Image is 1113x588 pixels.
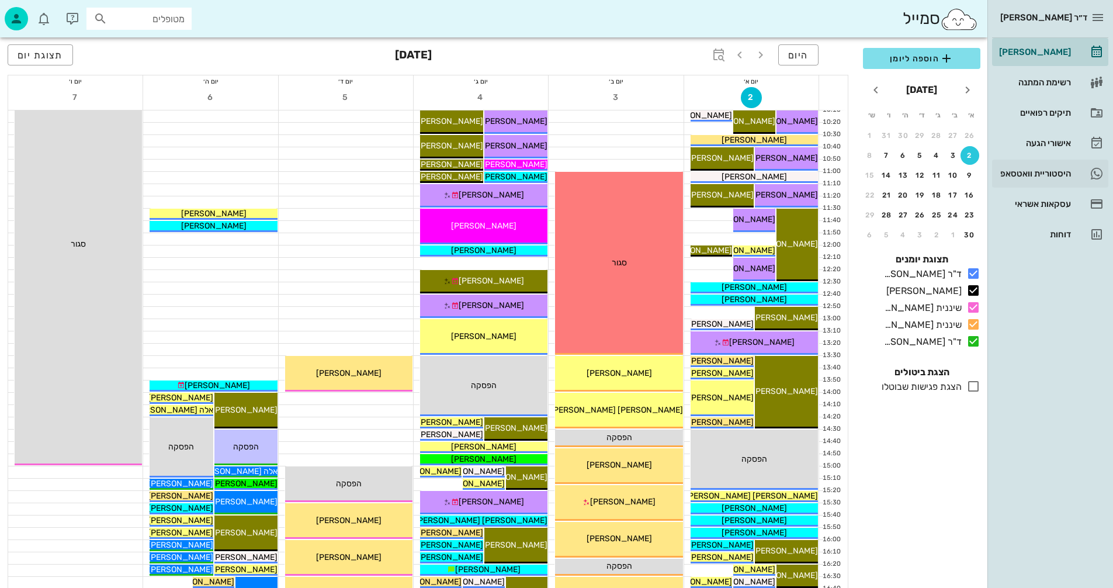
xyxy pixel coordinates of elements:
span: [PERSON_NAME] [148,540,213,550]
button: 24 [944,206,963,224]
button: 29 [911,126,930,145]
span: [PERSON_NAME] [212,528,278,538]
img: SmileCloud logo [940,8,978,31]
div: 15:50 [819,523,843,532]
div: 30 [894,132,913,140]
div: 13:40 [819,363,843,373]
button: 2 [927,226,946,244]
button: 30 [961,226,979,244]
span: [PERSON_NAME] [587,368,652,378]
span: [PERSON_NAME] [587,534,652,544]
span: [PERSON_NAME] [753,570,818,580]
span: [PERSON_NAME] [418,172,483,182]
div: 15:10 [819,473,843,483]
div: 12:30 [819,277,843,287]
span: [PERSON_NAME] [418,141,483,151]
span: [PERSON_NAME] [148,479,213,489]
a: היסטוריית וואטסאפ [992,160,1108,188]
span: סגור [71,239,86,249]
button: 1 [861,126,879,145]
span: [PERSON_NAME] [753,313,818,323]
button: 26 [911,206,930,224]
span: [PERSON_NAME] [753,190,818,200]
div: 8 [861,151,879,160]
span: [PERSON_NAME] [753,153,818,163]
div: 12:50 [819,302,843,312]
span: [PERSON_NAME] [688,319,754,329]
div: 6 [894,151,913,160]
div: יום ב׳ [549,75,683,87]
div: 26 [961,132,979,140]
th: ש׳ [864,105,879,125]
button: 21 [878,186,896,205]
span: [PERSON_NAME] [451,245,516,255]
div: 4 [894,231,913,239]
button: 22 [861,186,879,205]
span: [PERSON_NAME] [212,479,278,489]
h3: [DATE] [395,44,432,68]
button: 3 [911,226,930,244]
span: אלה [PERSON_NAME] [132,405,213,415]
span: [PERSON_NAME] [459,276,524,286]
div: 10:20 [819,117,843,127]
span: [PERSON_NAME] [722,503,787,513]
div: יום ו׳ [8,75,143,87]
div: 13:10 [819,326,843,336]
span: [PERSON_NAME] [482,423,547,433]
button: 4 [470,87,491,108]
span: [PERSON_NAME] [753,386,818,396]
div: 10:50 [819,154,843,164]
div: 11:10 [819,179,843,189]
span: [PERSON_NAME] [722,172,787,182]
button: 5 [911,146,930,165]
div: 27 [894,211,913,219]
span: תג [34,9,41,16]
div: 14:00 [819,388,843,397]
button: חודש הבא [865,79,886,101]
div: 19 [911,191,930,199]
div: ד"ר [PERSON_NAME] [879,267,962,281]
button: 4 [927,146,946,165]
span: [PERSON_NAME] [148,528,213,538]
span: ד״ר [PERSON_NAME] [1000,12,1087,23]
div: 27 [944,132,963,140]
button: 19 [911,186,930,205]
span: 2 [741,92,762,102]
button: 29 [861,206,879,224]
div: 12:00 [819,240,843,250]
th: ב׳ [947,105,962,125]
span: [PERSON_NAME] [148,565,213,575]
button: 13 [894,166,913,185]
div: 6 [861,231,879,239]
div: 12:20 [819,265,843,275]
div: 22 [861,191,879,199]
span: [PERSON_NAME] [688,356,754,366]
div: תיקים רפואיים [997,108,1071,117]
button: 15 [861,166,879,185]
a: עסקאות אשראי [992,190,1108,218]
div: 20 [894,191,913,199]
div: סמייל [903,6,978,32]
div: 25 [927,211,946,219]
div: 18 [927,191,946,199]
div: 14:30 [819,424,843,434]
div: 14 [878,171,896,179]
button: 6 [894,146,913,165]
button: 7 [65,87,86,108]
button: תצוגת יום [8,44,73,65]
div: הצגת פגישות שבוטלו [877,380,962,394]
div: 13 [894,171,913,179]
div: 7 [878,151,896,160]
button: 6 [861,226,879,244]
div: 14:10 [819,400,843,410]
button: 25 [927,206,946,224]
span: [PERSON_NAME] [482,472,547,482]
button: 9 [961,166,979,185]
div: 10 [944,171,963,179]
span: [PERSON_NAME] [667,577,732,587]
span: [PERSON_NAME] [729,337,795,347]
th: ג׳ [931,105,946,125]
div: 2 [961,151,979,160]
span: הפסקה [168,442,194,452]
a: דוחות [992,220,1108,248]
